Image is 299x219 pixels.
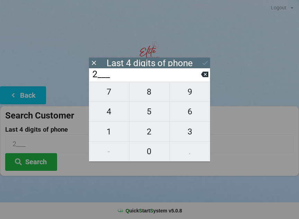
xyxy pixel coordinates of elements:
[107,60,193,67] div: Last 4 digits of phone
[129,85,170,99] span: 8
[89,102,129,122] button: 4
[129,104,170,119] span: 5
[89,122,129,141] button: 1
[129,124,170,139] span: 2
[89,104,129,119] span: 4
[170,82,210,102] button: 9
[170,104,210,119] span: 6
[89,85,129,99] span: 7
[129,82,170,102] button: 8
[170,122,210,141] button: 3
[129,122,170,141] button: 2
[89,124,129,139] span: 1
[129,102,170,122] button: 5
[170,124,210,139] span: 3
[129,144,170,159] span: 0
[170,85,210,99] span: 9
[129,142,170,161] button: 0
[170,102,210,122] button: 6
[89,82,129,102] button: 7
